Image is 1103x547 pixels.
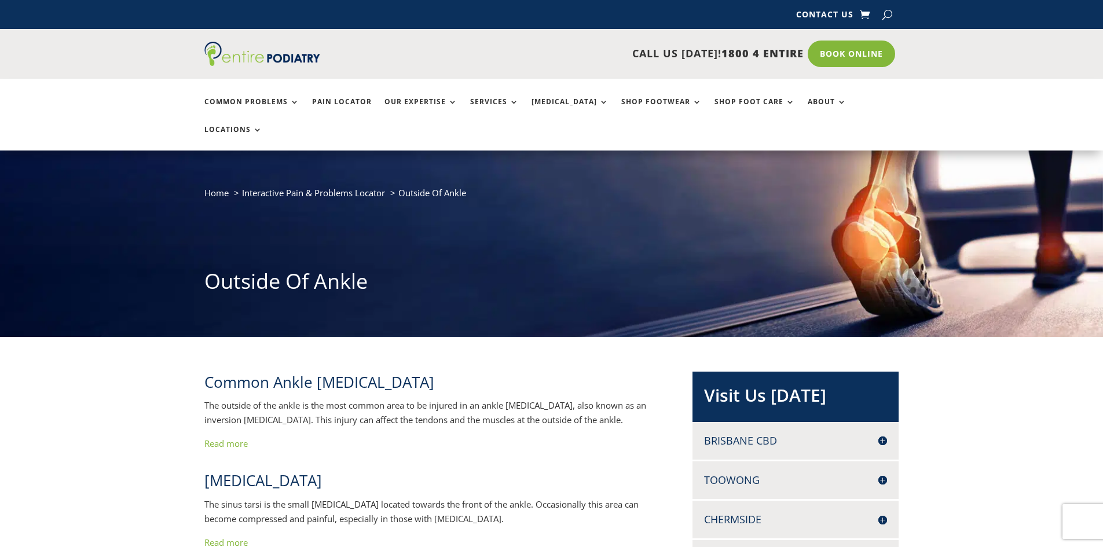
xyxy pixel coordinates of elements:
[621,98,702,123] a: Shop Footwear
[204,267,899,302] h1: Outside Of Ankle
[721,46,804,60] span: 1800 4 ENTIRE
[398,187,466,199] span: Outside Of Ankle
[204,126,262,150] a: Locations
[204,438,248,449] a: Read more
[204,57,320,68] a: Entire Podiatry
[704,512,887,527] h4: Chermside
[808,41,895,67] a: Book Online
[204,98,299,123] a: Common Problems
[714,98,795,123] a: Shop Foot Care
[384,98,457,123] a: Our Expertise
[796,10,853,23] a: Contact Us
[312,98,372,123] a: Pain Locator
[242,187,385,199] a: Interactive Pain & Problems Locator
[704,473,887,487] h4: Toowong
[204,498,639,525] span: The sinus tarsi is the small [MEDICAL_DATA] located towards the front of the ankle. Occasionally ...
[204,42,320,66] img: logo (1)
[204,187,229,199] a: Home
[704,383,887,413] h2: Visit Us [DATE]
[470,98,519,123] a: Services
[808,98,847,123] a: About
[204,470,655,497] h2: [MEDICAL_DATA]
[365,46,804,61] p: CALL US [DATE]!
[704,434,887,448] h4: Brisbane CBD
[204,372,655,398] h2: Common Ankle [MEDICAL_DATA]
[204,185,899,209] nav: breadcrumb
[532,98,609,123] a: [MEDICAL_DATA]
[204,399,646,426] span: The outside of the ankle is the most common area to be injured in an ankle [MEDICAL_DATA], also k...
